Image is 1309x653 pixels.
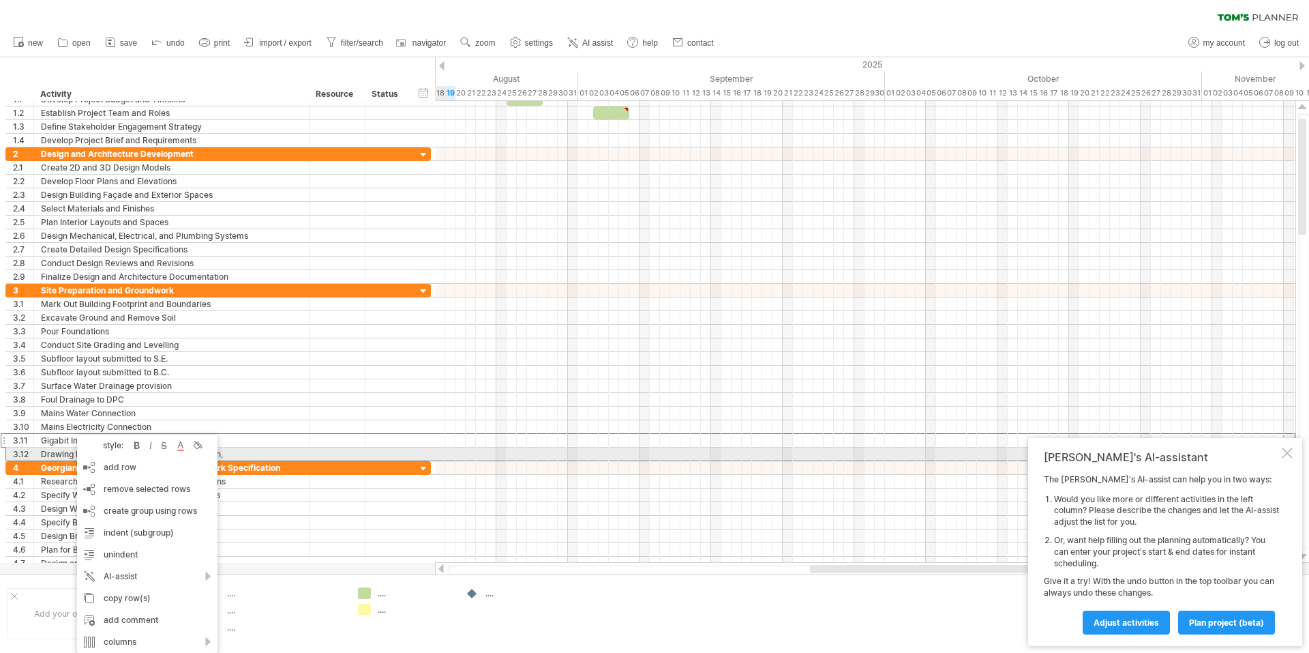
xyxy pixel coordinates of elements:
span: AI assist [582,38,613,48]
a: filter/search [322,34,387,52]
div: Saturday, 20 September 2025 [772,86,783,100]
div: Thursday, 23 October 2025 [1110,86,1120,100]
a: print [196,34,234,52]
div: Sunday, 5 October 2025 [926,86,936,100]
div: 2.5 [13,216,33,229]
a: navigator [394,34,450,52]
div: Saturday, 23 August 2025 [486,86,496,100]
div: columns [77,631,217,653]
div: Saturday, 25 October 2025 [1130,86,1141,100]
div: Drawing Patio/Path levels, sub floor Ventilation, [41,448,302,461]
a: my account [1185,34,1249,52]
div: Sunday, 24 August 2025 [496,86,507,100]
div: Friday, 29 August 2025 [547,86,558,100]
div: Tuesday, 21 October 2025 [1089,86,1100,100]
div: Develop Project Brief and Requirements [41,134,302,147]
div: Thursday, 28 August 2025 [537,86,547,100]
span: import / export [259,38,312,48]
div: Tuesday, 4 November 2025 [1233,86,1243,100]
div: add comment [77,609,217,631]
div: 1.3 [13,120,33,133]
div: Monday, 15 September 2025 [721,86,732,100]
span: navigator [412,38,446,48]
div: Status [372,87,402,101]
div: Friday, 19 September 2025 [762,86,772,100]
div: 4.1 [13,475,33,488]
span: remove selected rows [104,484,190,494]
div: .... [227,587,342,599]
div: Create 2D and 3D Design Models [41,161,302,174]
div: Friday, 7 November 2025 [1263,86,1274,100]
div: Design Mechanical, Electrical, and Plumbing Systems [41,229,302,242]
a: import / export [241,34,316,52]
a: save [102,34,141,52]
div: Tuesday, 2 September 2025 [588,86,599,100]
div: Tuesday, 7 October 2025 [946,86,957,100]
div: Sunday, 28 September 2025 [854,86,864,100]
div: Wednesday, 22 October 2025 [1100,86,1110,100]
div: Design any Brickwork Detailing and Profiles [41,557,302,570]
div: 3.1 [13,298,33,310]
div: Tuesday, 9 September 2025 [660,86,670,100]
div: Mains Electricity Connection [41,420,302,433]
div: Thursday, 11 September 2025 [680,86,691,100]
div: Research Traditional Georgian Window Designs [41,475,302,488]
span: settings [525,38,553,48]
div: Sunday, 2 November 2025 [1212,86,1222,100]
div: Monday, 10 November 2025 [1294,86,1304,100]
a: Adjust activities [1083,611,1170,635]
div: October 2025 [885,72,1202,86]
div: Plan for Brickwork Pointing and Mortar [41,543,302,556]
div: 4.5 [13,529,33,542]
div: Saturday, 18 October 2025 [1059,86,1069,100]
div: .... [227,622,342,633]
div: Thursday, 4 September 2025 [609,86,619,100]
div: Conduct Design Reviews and Revisions [41,257,302,270]
div: Sunday, 14 September 2025 [711,86,721,100]
div: Friday, 10 October 2025 [977,86,987,100]
div: Friday, 5 September 2025 [619,86,629,100]
a: new [10,34,47,52]
div: Create Detailed Design Specifications [41,243,302,256]
div: Foul Drainage to DPC [41,393,302,406]
div: 3 [13,284,33,297]
div: Saturday, 13 September 2025 [701,86,711,100]
div: Wednesday, 8 October 2025 [957,86,967,100]
div: create group using rows [77,500,217,522]
span: print [214,38,230,48]
div: Monday, 18 August 2025 [435,86,445,100]
div: 3.8 [13,393,33,406]
div: Specify Window Frame Materials and Finishes [41,489,302,502]
div: Wednesday, 24 September 2025 [813,86,824,100]
div: Saturday, 1 November 2025 [1202,86,1212,100]
div: 3.6 [13,366,33,379]
span: help [642,38,658,48]
div: Surface Water Drainage provision [41,379,302,392]
div: Friday, 12 September 2025 [691,86,701,100]
div: 4.4 [13,516,33,529]
div: Wednesday, 20 August 2025 [455,86,466,100]
div: Select Materials and Finishes [41,202,302,215]
div: Monday, 29 September 2025 [864,86,875,100]
div: Tuesday, 14 October 2025 [1018,86,1028,100]
div: 2.3 [13,188,33,201]
div: Establish Project Team and Roles [41,106,302,119]
div: style: [82,440,130,450]
div: 4 [13,461,33,474]
li: Or, want help filling out the planning automatically? You can enter your project's start & end da... [1054,535,1279,569]
span: save [120,38,137,48]
div: Saturday, 27 September 2025 [844,86,854,100]
div: .... [378,587,452,599]
div: Finalize Design and Architecture Documentation [41,270,302,283]
div: 2.2 [13,175,33,188]
div: 4.7 [13,557,33,570]
div: Thursday, 6 November 2025 [1253,86,1263,100]
div: Thursday, 18 September 2025 [752,86,762,100]
div: AI-assist [77,566,217,587]
div: 2.8 [13,257,33,270]
div: 1.2 [13,106,33,119]
span: plan project (beta) [1189,618,1264,628]
div: Sunday, 12 October 2025 [997,86,1008,100]
a: open [54,34,95,52]
div: Wednesday, 5 November 2025 [1243,86,1253,100]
